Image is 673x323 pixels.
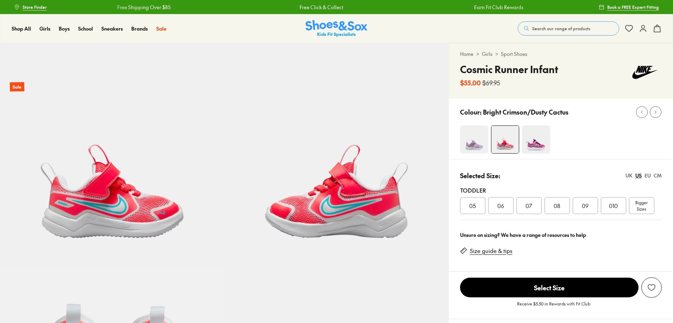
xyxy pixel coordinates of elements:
[156,25,166,32] a: Sale
[117,4,170,11] a: Free Shipping Over $85
[306,20,367,37] a: Shoes & Sox
[460,107,482,117] p: Colour:
[470,247,512,255] a: Size guide & tips
[526,201,532,210] span: 07
[497,201,504,210] span: 06
[641,277,662,298] button: Add to Wishlist
[628,62,662,83] img: Vendor logo
[469,201,476,210] span: 05
[10,82,24,92] p: Sale
[101,25,123,32] a: Sneakers
[299,4,343,11] a: Free Click & Collect
[460,186,662,194] div: Toddler
[644,172,651,179] div: EU
[635,199,648,212] span: Bigger Sizes
[491,126,519,153] img: 4-527650_1
[609,201,618,210] span: 010
[460,50,662,58] div: > >
[460,78,481,88] b: $55.00
[460,231,662,239] div: Unsure on sizing? We have a range of resources to help
[59,25,70,32] a: Boys
[12,25,31,32] a: Shop All
[625,172,633,179] div: UK
[501,50,527,58] a: Sport Shoes
[460,50,473,58] a: Home
[78,25,93,32] a: School
[460,62,558,77] h4: Cosmic Runner Infant
[460,171,500,180] p: Selected Size:
[474,4,523,11] a: Earn Fit Club Rewards
[131,25,148,32] a: Brands
[607,4,659,10] span: Book a FREE Expert Fitting
[483,107,568,117] p: Bright Crimson/Dusty Cactus
[522,125,550,154] img: 4-532222_1
[23,4,47,10] span: Store Finder
[635,172,642,179] div: US
[14,1,47,13] a: Store Finder
[482,78,500,88] s: $69.95
[306,20,367,37] img: SNS_Logo_Responsive.svg
[532,25,590,32] span: Search our range of products
[39,25,50,32] a: Girls
[517,301,590,313] p: Receive $5.50 in Rewards with Fit Club
[460,125,488,154] img: 4-537527_1
[224,43,448,267] img: 5-527651_1
[599,1,659,13] a: Book a FREE Expert Fitting
[654,172,662,179] div: CM
[518,21,619,35] button: Search our range of products
[554,201,560,210] span: 08
[482,50,492,58] a: Girls
[582,201,589,210] span: 09
[460,277,639,298] button: Select Size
